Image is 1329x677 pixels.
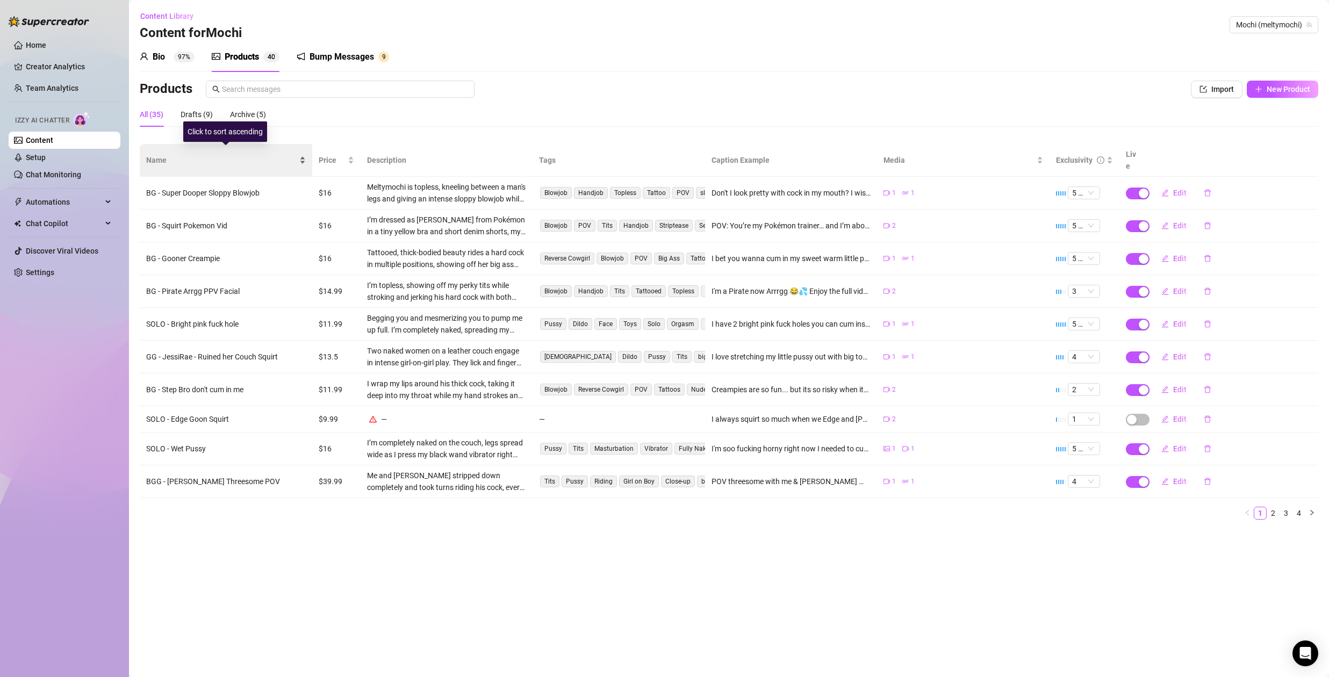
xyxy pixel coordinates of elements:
span: Pussy [644,351,670,363]
span: 1 [892,319,896,329]
span: right [1309,509,1315,516]
h3: Products [140,81,192,98]
span: Nude [687,384,711,395]
div: All (35) [140,109,163,120]
span: video-camera [883,288,890,294]
a: Home [26,41,46,49]
span: 1 [911,188,915,198]
span: Pussy [562,476,588,487]
th: Name [140,144,312,177]
button: New Product [1247,81,1318,98]
button: Import [1191,81,1242,98]
span: edit [1161,287,1169,295]
span: delete [1204,189,1211,197]
a: Setup [26,153,46,162]
button: Edit [1153,410,1195,428]
span: sloppy blowjob [696,187,749,199]
span: POV [630,253,652,264]
span: 2 [892,221,896,231]
button: delete [1195,473,1220,490]
td: $16 [312,242,361,275]
a: Content [26,136,53,145]
span: thunderbolt [14,198,23,206]
button: delete [1195,381,1220,398]
span: Price [319,154,346,166]
td: $16 [312,433,361,465]
span: Pussy [540,443,566,455]
button: Edit [1153,217,1195,234]
span: warning [369,415,377,423]
span: Edit [1173,189,1187,197]
span: plus [1255,85,1262,93]
button: Edit [1153,315,1195,333]
span: Tattoo [643,187,670,199]
li: 1 [1254,507,1267,520]
span: Big Ass [654,253,684,264]
td: $9.99 [312,406,361,433]
span: Edit [1173,477,1187,486]
span: video-camera [883,190,890,196]
span: Handjob [619,220,653,232]
input: Search messages [222,83,468,95]
div: POV: You’re my Pokémon trainer… and I’m about to earn ALL my badges 😏💛 Blowjob, deepthroat, and a... [712,220,871,232]
span: 3 [1072,285,1096,297]
div: Creampies are so fun... but its so risky when its my own step bro 🥴🥹 [712,384,871,395]
span: 4 [1072,476,1096,487]
span: Toys [619,318,641,330]
span: Tits [540,476,559,487]
span: Edit [1173,320,1187,328]
span: Topless [610,187,641,199]
button: delete [1195,283,1220,300]
span: Tits [598,220,617,232]
td: BG - Pirate Arrgg PPV Facial [140,275,312,308]
span: gif [902,190,909,196]
span: Tits [569,443,588,455]
button: delete [1195,250,1220,267]
a: 4 [1293,507,1305,519]
a: Team Analytics [26,84,78,92]
span: Dildo [569,318,592,330]
sup: 97% [174,52,195,62]
span: Vibrator [640,443,672,455]
span: Topless [668,285,699,297]
th: Price [312,144,361,177]
div: Me and [PERSON_NAME] stripped down completely and took turns riding his cock, every inch of our t... [367,470,527,493]
div: Meltymochi is topless, kneeling between a man's legs and giving an intense sloppy blowjob while l... [367,181,527,205]
span: video-camera [902,445,909,452]
span: 1 [1072,413,1096,425]
td: — [533,406,705,433]
td: BGG - [PERSON_NAME] Threesome POV [140,465,312,498]
span: delete [1204,353,1211,361]
button: Edit [1153,250,1195,267]
td: BG - Step Bro don't cum in me [140,373,312,406]
span: edit [1161,353,1169,361]
div: I wrap my lips around his thick cock, taking it deep into my throat while my hand strokes and tea... [367,378,527,401]
div: Don't I look pretty with cock in my mouth? I wish I was doing this to your cock though... 🥵 [712,187,871,199]
div: Drafts (9) [181,109,213,120]
span: 2 [892,286,896,297]
span: picture [883,445,890,452]
li: Previous Page [1241,507,1254,520]
span: Blowjob [540,384,572,395]
span: edit [1161,478,1169,485]
span: Reverse Cowgirl [540,253,594,264]
td: $11.99 [312,373,361,406]
span: 2 [892,385,896,395]
div: Click to sort ascending [183,121,267,142]
span: Riding [590,476,617,487]
a: 1 [1254,507,1266,519]
button: Content Library [140,8,202,25]
span: team [1306,21,1312,28]
span: 1 [892,254,896,264]
li: Next Page [1305,507,1318,520]
span: Tattoos [654,384,685,395]
span: Tattooed [631,285,666,297]
div: I’m completely naked on the couch, legs spread wide as I press my black wand vibrator right again... [367,437,527,460]
span: Dildo [618,351,642,363]
span: Pussy [540,318,566,330]
img: Chat Copilot [14,220,21,227]
button: Edit [1153,348,1195,365]
button: delete [1195,217,1220,234]
span: edit [1161,320,1169,328]
span: Masturbation [590,443,638,455]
